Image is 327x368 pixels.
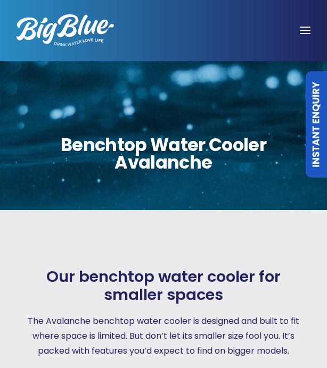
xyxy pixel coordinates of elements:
span: Benchtop Water Cooler Avalanche [17,136,310,172]
img: logo [17,14,114,46]
a: Instant Enquiry [306,71,327,178]
iframe: Chatbot [257,298,312,353]
p: The Avalanche benchtop water cooler is designed and built to fit where space is limited. But don’... [17,314,310,358]
span: Our benchtop water cooler for smaller spaces [17,267,310,305]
